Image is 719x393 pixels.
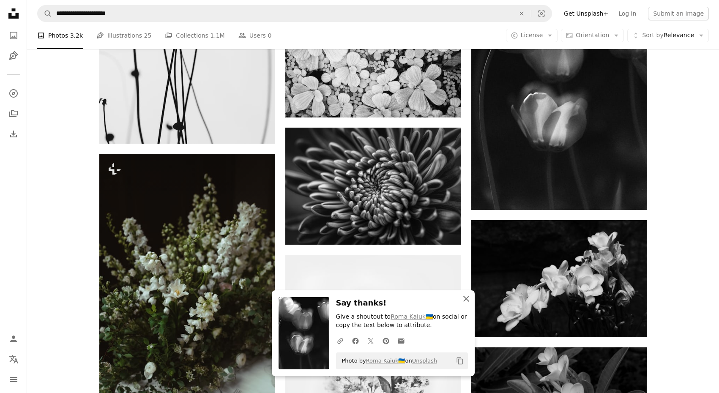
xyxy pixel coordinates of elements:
[559,7,613,20] a: Get Unsplash+
[521,32,543,38] span: License
[5,5,22,24] a: Home — Unsplash
[285,128,461,245] img: grayscale photo of chrysanthemum
[5,105,22,122] a: Collections
[561,29,624,42] button: Orientation
[96,22,151,49] a: Illustrations 25
[471,220,647,337] img: white flowers in grayscale photography
[37,5,552,22] form: Find visuals sitewide
[613,7,641,20] a: Log in
[531,5,552,22] button: Visual search
[5,330,22,347] a: Log in / Sign up
[412,358,437,364] a: Unsplash
[5,126,22,142] a: Download History
[394,332,409,349] a: Share over email
[285,47,461,55] a: purple flowers on gray scale photography
[471,83,647,90] a: close-up of white flowers
[238,22,272,49] a: Users 0
[144,31,152,40] span: 25
[378,332,394,349] a: Share on Pinterest
[336,313,468,330] p: Give a shoutout to on social or copy the text below to attribute.
[453,354,467,368] button: Copy to clipboard
[642,32,663,38] span: Sort by
[5,85,22,102] a: Explore
[366,358,405,364] a: Roma Kaiuk🇺🇦
[471,275,647,282] a: white flowers in grayscale photography
[5,27,22,44] a: Photos
[506,29,558,42] button: License
[627,29,709,42] button: Sort byRelevance
[5,351,22,368] button: Language
[336,297,468,309] h3: Say thanks!
[5,47,22,64] a: Illustrations
[285,182,461,190] a: grayscale photo of chrysanthemum
[5,371,22,388] button: Menu
[642,31,694,40] span: Relevance
[363,332,378,349] a: Share on Twitter
[348,332,363,349] a: Share on Facebook
[210,31,224,40] span: 1.1M
[268,31,271,40] span: 0
[576,32,609,38] span: Orientation
[391,313,433,320] a: Roma Kaiuk🇺🇦
[165,22,224,49] a: Collections 1.1M
[38,5,52,22] button: Search Unsplash
[99,281,275,289] a: a bunch of white flowers sitting on top of a table
[512,5,531,22] button: Clear
[648,7,709,20] button: Submit an image
[338,354,437,368] span: Photo by on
